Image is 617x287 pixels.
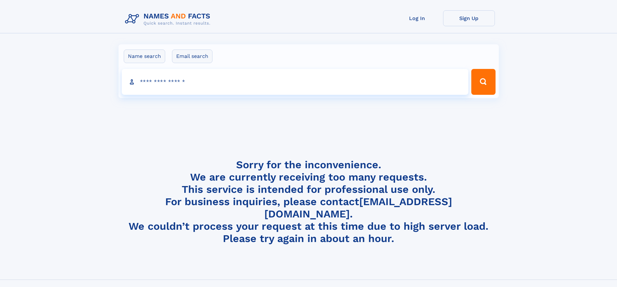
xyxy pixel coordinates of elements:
[124,50,165,63] label: Name search
[172,50,212,63] label: Email search
[122,10,216,28] img: Logo Names and Facts
[264,195,452,220] a: [EMAIL_ADDRESS][DOMAIN_NAME]
[391,10,443,26] a: Log In
[122,69,469,95] input: search input
[471,69,495,95] button: Search Button
[443,10,495,26] a: Sign Up
[122,159,495,245] h4: Sorry for the inconvenience. We are currently receiving too many requests. This service is intend...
